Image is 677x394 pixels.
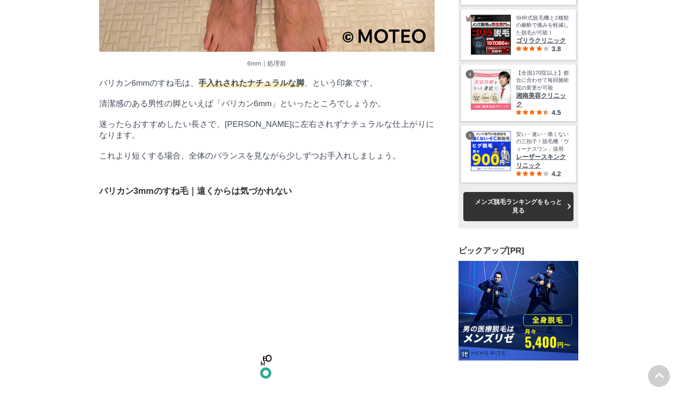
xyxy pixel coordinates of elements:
span: バリカン3mmのすね毛｜遠くからは気づかれない [99,186,292,196]
figcaption: 6mm｜処理前 [99,59,435,68]
a: 免田脱毛は男性専門のゴリラ脱毛 SHR式脱毛機と2種類の麻酔で痛みを軽減した脱毛が可能！ ゴリラクリニック 3.8 [470,14,569,55]
span: 4.5 [551,109,561,116]
span: SHR式脱毛機と2種類の麻酔で痛みを軽減した脱毛が可能！ [516,14,569,36]
img: 湘南美容クリニック [471,70,511,110]
img: 免田脱毛は男性専門のゴリラ脱毛 [471,15,511,55]
span: レーザースキンクリニック [516,153,569,170]
a: メンズ脱毛ランキングをもっと見る [463,192,574,221]
span: 3.8 [551,45,561,53]
p: バリカン6mmのすね毛は、 、という印象です。 [99,78,435,89]
a: レーザースキンクリニック 安い・速い・痛くないの三拍子！脱毛機「ヴィーナスワン」採用 レーザースキンクリニック 4.2 [470,131,569,178]
img: レーザースキンクリニック [471,131,511,171]
h3: ピックアップ[PR] [459,245,578,256]
p: 清潔感のある男性の脚といえば「バリカン6mm」といったところでしょうか。 [99,98,435,109]
p: これより短くする場合、全体のバランスを見ながら少しずつお手入れしましょう。 [99,150,435,161]
span: 4.2 [551,170,561,178]
span: 手入れされたナチュラルな脚 [198,79,304,88]
img: PAGE UP [648,365,670,387]
p: 迷ったらおすすめしたい長さで、[PERSON_NAME]に左右されずナチュラルな仕上がりになります。 [99,119,435,141]
span: 湘南美容クリニック [516,91,569,109]
span: 【全国170院以上】都合に合わせて毎回施術院の変更が可能 [516,69,569,91]
span: ゴリラクリニック [516,36,569,45]
span: 安い・速い・痛くないの三拍子！脱毛機「ヴィーナスワン」採用 [516,131,569,153]
a: 湘南美容クリニック 【全国170院以上】都合に合わせて毎回施術院の変更が可能 湘南美容クリニック 4.5 [470,69,569,116]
